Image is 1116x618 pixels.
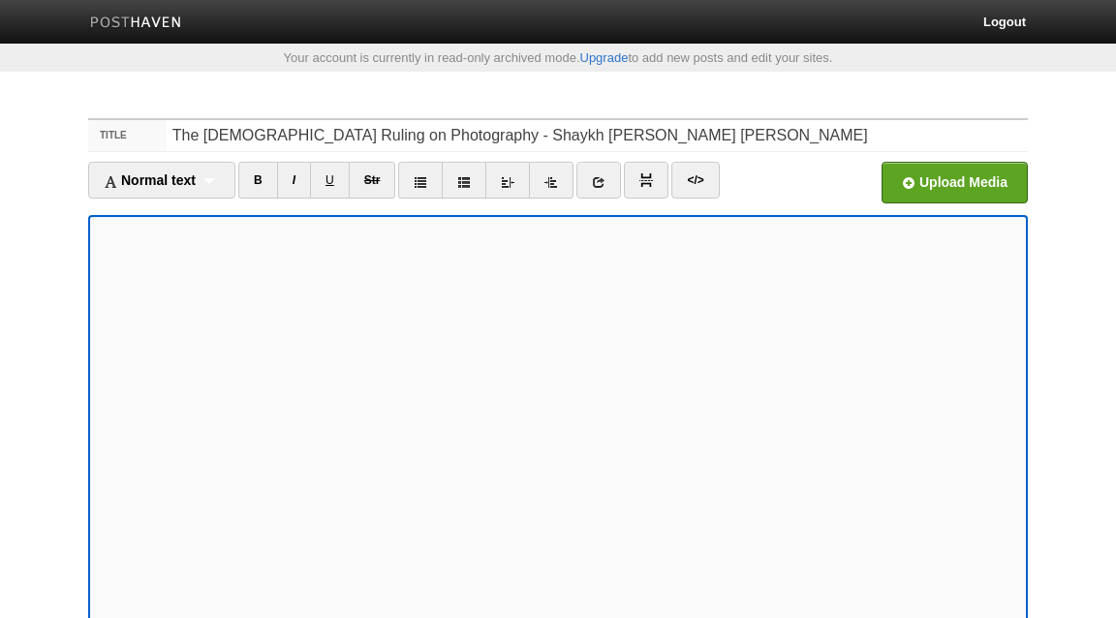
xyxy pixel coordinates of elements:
img: pagebreak-icon.png [639,173,653,187]
div: Your account is currently in read-only archived mode. to add new posts and edit your sites. [74,51,1042,64]
a: Upgrade [580,50,629,65]
a: </> [671,162,719,199]
a: Str [349,162,396,199]
span: Normal text [104,172,196,188]
img: Posthaven-bar [90,16,182,31]
label: Title [88,120,167,151]
a: I [277,162,311,199]
a: B [238,162,278,199]
a: U [310,162,350,199]
del: Str [364,173,381,187]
